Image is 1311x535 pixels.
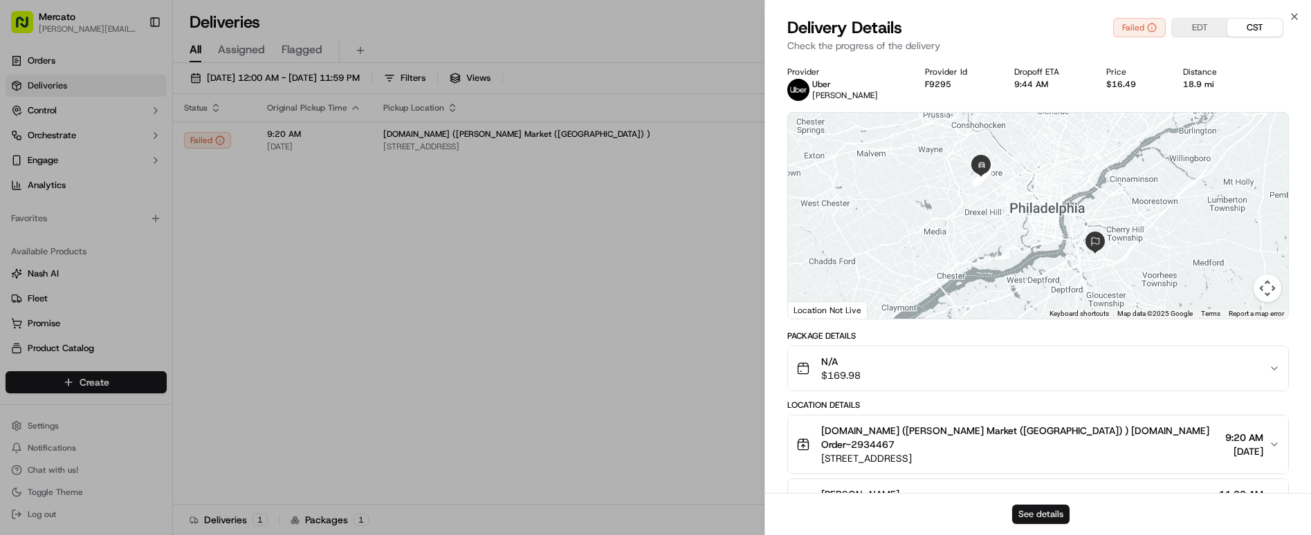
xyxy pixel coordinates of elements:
span: Map data ©2025 Google [1117,310,1193,317]
button: Map camera controls [1254,274,1281,302]
div: Location Details [787,400,1289,411]
a: 💻API Documentation [111,140,228,165]
button: F9295 [925,79,951,90]
button: EDT [1172,19,1227,37]
div: 18.9 mi [1183,79,1242,90]
div: Dropoff ETA [1014,66,1084,77]
button: See details [1012,505,1070,524]
div: Price [1106,66,1161,77]
div: We're available if you need us! [47,91,175,102]
button: Keyboard shortcuts [1049,309,1109,319]
span: Delivery Details [787,17,902,39]
button: Start new chat [235,81,252,97]
div: Provider Id [925,66,992,77]
span: 9:20 AM [1225,431,1263,444]
p: Check the progress of the delivery [787,39,1289,53]
span: API Documentation [131,145,222,159]
div: 📗 [14,147,25,158]
img: uber-new-logo.jpeg [787,79,809,101]
input: Got a question? Start typing here... [36,34,249,48]
button: Failed [1113,18,1166,37]
p: Uber [812,79,878,90]
span: Pylon [138,179,167,189]
a: Open this area in Google Maps (opens a new window) [791,301,837,319]
span: $169.98 [821,368,861,382]
span: [STREET_ADDRESS] [821,451,1220,465]
button: N/A$169.98 [788,346,1288,391]
button: CST [1227,19,1283,37]
div: Location Not Live [788,301,868,319]
div: Start new chat [47,77,227,91]
button: [DOMAIN_NAME] ([PERSON_NAME] Market ([GEOGRAPHIC_DATA]) ) [DOMAIN_NAME] Order-2934467[STREET_ADDR... [788,415,1288,473]
a: 📗Knowledge Base [8,140,111,165]
span: [PERSON_NAME] [821,487,899,501]
span: 11:00 AM [1219,487,1263,501]
a: Powered byPylon [98,178,167,189]
a: Terms (opens in new tab) [1201,310,1220,317]
div: $16.49 [1106,79,1161,90]
span: N/A [821,355,861,368]
div: 💻 [117,147,128,158]
div: Distance [1183,66,1242,77]
span: [DATE] [1225,444,1263,458]
a: Report a map error [1229,310,1284,317]
button: [PERSON_NAME]11:00 AM [788,479,1288,523]
span: [PERSON_NAME] [812,90,878,101]
span: [DOMAIN_NAME] ([PERSON_NAME] Market ([GEOGRAPHIC_DATA]) ) [DOMAIN_NAME] Order-2934467 [821,424,1220,451]
div: Package Details [787,330,1289,341]
img: Google [791,301,837,319]
div: 8 [973,168,991,186]
span: Knowledge Base [28,145,106,159]
div: 9:44 AM [1014,79,1084,90]
img: 1736555255976-a54dd68f-1ca7-489b-9aae-adbdc363a1c4 [14,77,39,102]
div: Provider [787,66,903,77]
